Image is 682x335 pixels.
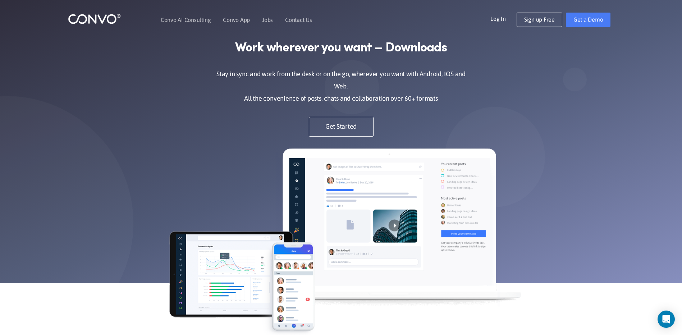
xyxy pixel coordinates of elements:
a: Get a Demo [566,13,611,27]
a: Contact Us [285,17,312,23]
a: Convo AI Consulting [161,17,211,23]
img: logo_1.png [68,13,121,24]
a: Sign up Free [517,13,562,27]
a: Get Started [309,117,374,137]
div: Open Intercom Messenger [658,311,675,328]
p: Stay in sync and work from the desk or on the go, wherever you want with Android, IOS and Web. Al... [210,68,472,104]
a: Log In [490,13,517,24]
img: shape_not_found [563,68,587,91]
strong: Work wherever you want – Downloads [235,41,447,56]
a: Convo App [223,17,250,23]
a: Jobs [262,17,273,23]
